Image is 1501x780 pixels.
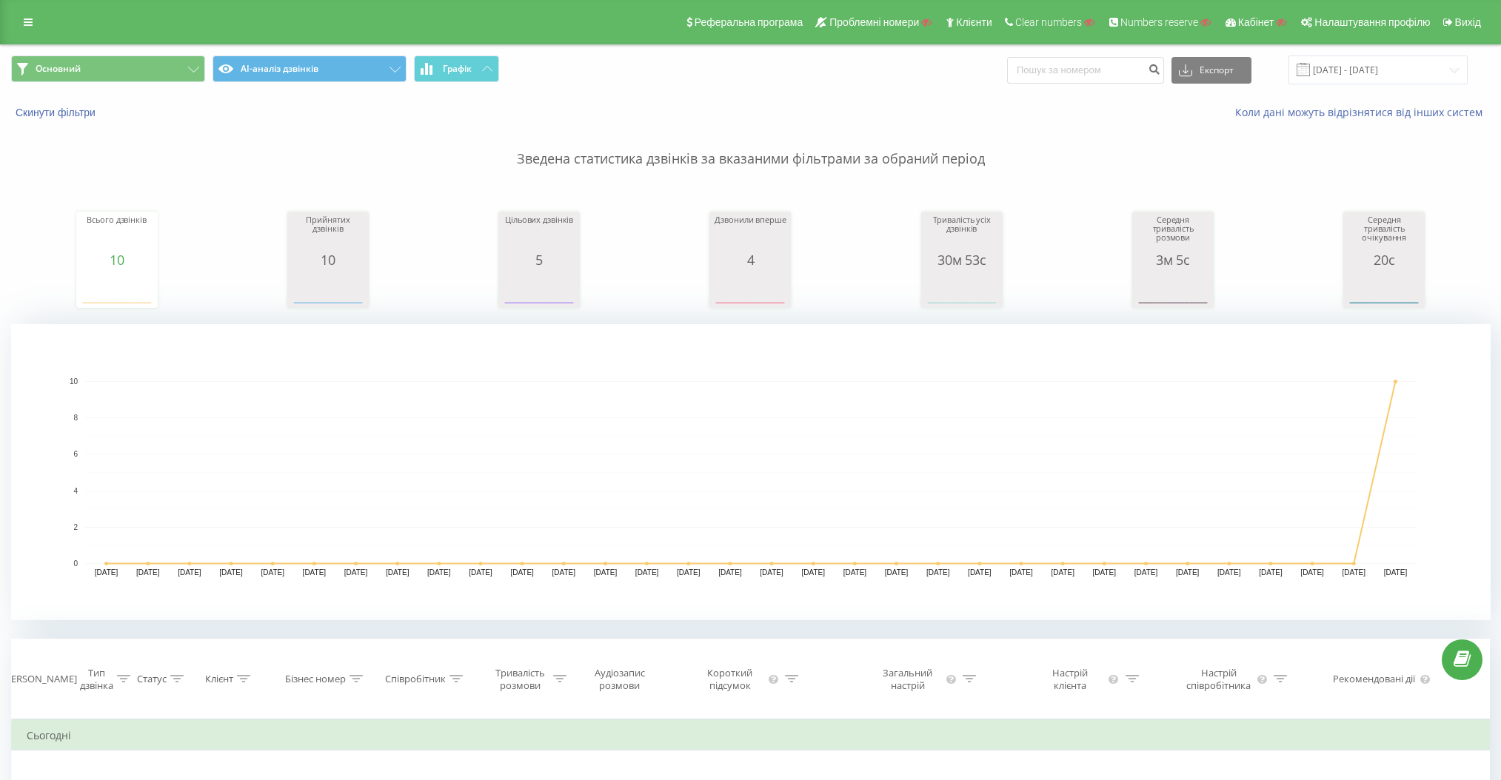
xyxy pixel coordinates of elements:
[261,568,284,576] text: [DATE]
[344,568,368,576] text: [DATE]
[303,568,327,576] text: [DATE]
[11,120,1490,169] p: Зведена статистика дзвінків за вказаними фільтрами за обраний період
[2,673,77,685] div: [PERSON_NAME]
[291,215,365,252] div: Прийнятих дзвінків
[443,64,472,74] span: Графік
[502,267,576,312] svg: A chart.
[760,568,783,576] text: [DATE]
[1007,57,1164,84] input: Пошук за номером
[1300,568,1324,576] text: [DATE]
[11,56,205,82] button: Основний
[1134,568,1158,576] text: [DATE]
[1183,667,1254,692] div: Настрій співробітника
[1343,568,1366,576] text: [DATE]
[386,568,409,576] text: [DATE]
[885,568,909,576] text: [DATE]
[1347,252,1421,267] div: 20с
[95,568,118,576] text: [DATE]
[1347,267,1421,312] svg: A chart.
[73,451,78,459] text: 6
[73,523,78,531] text: 2
[80,667,113,692] div: Тип дзвінка
[80,267,154,312] svg: A chart.
[491,667,549,692] div: Тривалість розмови
[36,63,81,75] span: Основний
[213,56,407,82] button: AI-аналіз дзвінків
[1035,667,1104,692] div: Настрій клієнта
[285,673,346,685] div: Бізнес номер
[73,414,78,422] text: 8
[926,568,950,576] text: [DATE]
[925,252,999,267] div: 30м 53с
[552,568,576,576] text: [DATE]
[925,215,999,252] div: Тривалість усіх дзвінків
[1171,57,1251,84] button: Експорт
[843,568,867,576] text: [DATE]
[968,568,992,576] text: [DATE]
[1093,568,1117,576] text: [DATE]
[427,568,451,576] text: [DATE]
[385,673,446,685] div: Співробітник
[73,559,78,568] text: 0
[635,568,659,576] text: [DATE]
[1120,16,1198,28] span: Numbers reserve
[713,252,787,267] div: 4
[502,252,576,267] div: 5
[291,252,365,267] div: 10
[11,324,1491,620] svg: A chart.
[70,377,78,386] text: 10
[1015,16,1082,28] span: Clear numbers
[1384,568,1408,576] text: [DATE]
[695,16,803,28] span: Реферальна програма
[73,487,78,495] text: 4
[136,568,160,576] text: [DATE]
[1176,568,1200,576] text: [DATE]
[1455,16,1481,28] span: Вихід
[178,568,201,576] text: [DATE]
[80,215,154,252] div: Всього дзвінків
[291,267,365,312] svg: A chart.
[695,667,766,692] div: Короткий підсумок
[1238,16,1274,28] span: Кабінет
[205,673,233,685] div: Клієнт
[1259,568,1283,576] text: [DATE]
[219,568,243,576] text: [DATE]
[677,568,701,576] text: [DATE]
[80,252,154,267] div: 10
[872,667,943,692] div: Загальний настрій
[1136,252,1210,267] div: 3м 5с
[510,568,534,576] text: [DATE]
[956,16,992,28] span: Клієнти
[594,568,618,576] text: [DATE]
[11,106,103,119] button: Скинути фільтри
[1217,568,1241,576] text: [DATE]
[1333,673,1415,685] div: Рекомендовані дії
[1051,568,1074,576] text: [DATE]
[713,215,787,252] div: Дзвонили вперше
[801,568,825,576] text: [DATE]
[718,568,742,576] text: [DATE]
[1235,105,1490,119] a: Коли дані можуть відрізнятися вiд інших систем
[829,16,919,28] span: Проблемні номери
[469,568,492,576] text: [DATE]
[1136,215,1210,252] div: Середня тривалість розмови
[584,667,655,692] div: Аудіозапис розмови
[1314,16,1430,28] span: Налаштування профілю
[414,56,499,82] button: Графік
[925,267,999,312] svg: A chart.
[713,267,787,312] svg: A chart.
[1136,267,1210,312] svg: A chart.
[502,215,576,252] div: Цільових дзвінків
[1347,215,1421,252] div: Середня тривалість очікування
[1009,568,1033,576] text: [DATE]
[137,673,167,685] div: Статус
